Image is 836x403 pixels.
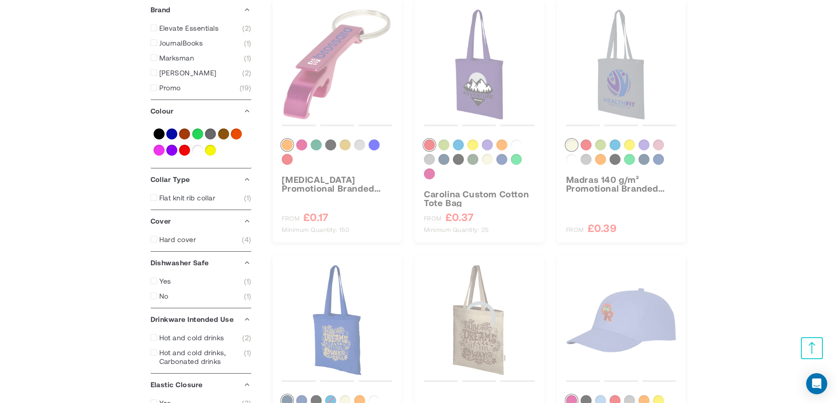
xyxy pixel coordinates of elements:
[244,277,251,285] span: 1
[242,235,251,244] span: 4
[205,128,216,139] a: Grey
[151,83,251,92] a: Promo 19
[151,39,251,47] a: JournalBooks 1
[159,333,224,342] span: Hot and cold drinks
[244,193,251,202] span: 1
[151,210,251,232] div: Cover
[242,68,251,77] span: 2
[151,333,251,342] a: Hot and cold drinks 2
[159,53,194,62] span: Marksman
[166,145,177,156] a: Purple
[151,24,251,32] a: Elevate Essentials 2
[159,235,196,244] span: Hard cover
[159,292,169,300] span: No
[244,39,251,47] span: 1
[151,292,251,300] a: No 1
[205,145,216,156] a: Yellow
[192,145,203,156] a: White
[244,348,251,366] span: 1
[154,128,165,139] a: Black
[240,83,251,92] span: 19
[244,53,251,62] span: 1
[159,348,244,366] span: Hot and cold drinks, Carbonated drinks
[179,145,190,156] a: Red
[151,308,251,330] div: Drinkware Intended Use
[151,68,251,77] a: [PERSON_NAME] 2
[192,128,203,139] a: Green
[159,39,203,47] span: JournalBooks
[151,53,251,62] a: Marksman 1
[151,193,251,202] a: Flat knit rib collar 1
[806,373,827,394] div: Open Intercom Messenger
[166,128,177,139] a: Blue
[159,277,171,285] span: Yes
[151,235,251,244] a: Hard cover 4
[151,100,251,122] div: Colour
[151,277,251,285] a: Yes 1
[244,292,251,300] span: 1
[218,128,229,139] a: Natural
[159,68,217,77] span: [PERSON_NAME]
[231,128,242,139] a: Orange
[151,252,251,274] div: Dishwasher Safe
[159,193,215,202] span: Flat knit rib collar
[242,333,251,342] span: 2
[151,168,251,190] div: Collar Type
[159,83,181,92] span: Promo
[151,374,251,396] div: Elastic Closure
[242,24,251,32] span: 2
[159,24,219,32] span: Elevate Essentials
[151,348,251,366] a: Hot and cold drinks, Carbonated drinks 1
[154,145,165,156] a: Pink
[179,128,190,139] a: Brown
